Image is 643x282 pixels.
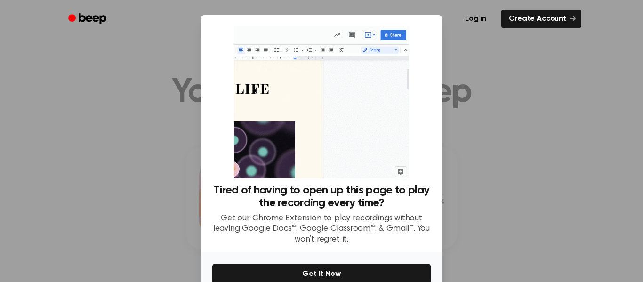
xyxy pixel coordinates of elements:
[501,10,581,28] a: Create Account
[234,26,409,178] img: Beep extension in action
[62,10,115,28] a: Beep
[212,184,431,209] h3: Tired of having to open up this page to play the recording every time?
[456,8,496,30] a: Log in
[212,213,431,245] p: Get our Chrome Extension to play recordings without leaving Google Docs™, Google Classroom™, & Gm...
